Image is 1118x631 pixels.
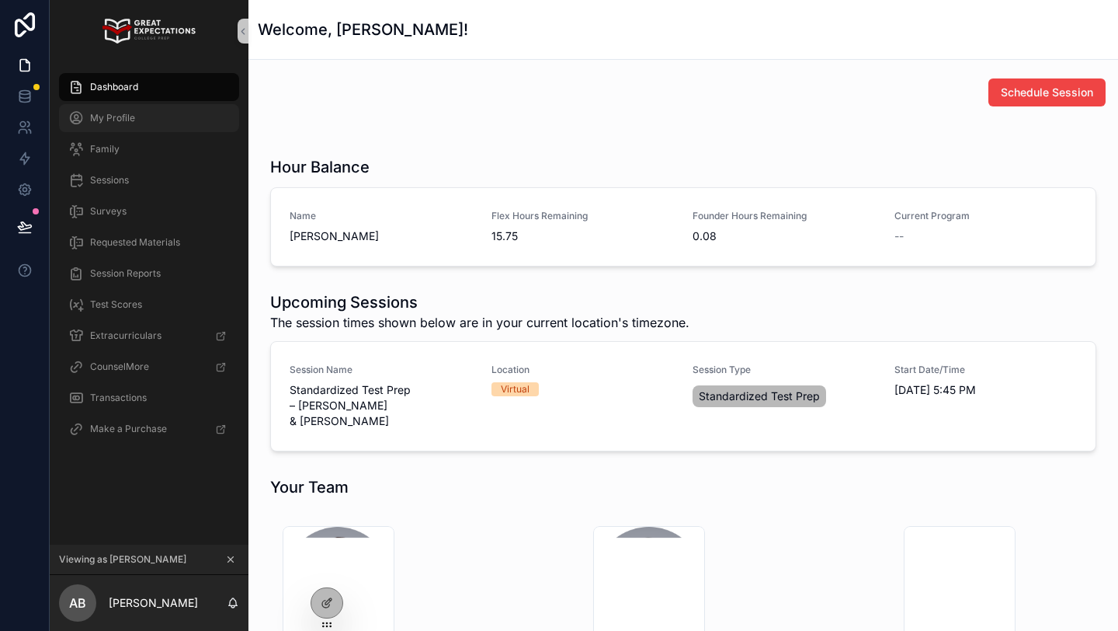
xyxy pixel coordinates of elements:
[90,174,129,187] span: Sessions
[270,156,370,178] h1: Hour Balance
[693,228,876,244] span: 0.08
[270,313,689,332] span: The session times shown below are in your current location's timezone.
[90,236,180,249] span: Requested Materials
[90,267,161,280] span: Session Reports
[693,364,876,376] span: Session Type
[59,260,239,288] a: Session Reports
[699,389,820,404] span: Standardized Test Prep
[90,81,138,93] span: Dashboard
[59,197,239,225] a: Surveys
[59,291,239,319] a: Test Scores
[894,210,1078,222] span: Current Program
[90,143,120,155] span: Family
[270,291,689,313] h1: Upcoming Sessions
[90,298,142,311] span: Test Scores
[59,353,239,381] a: CounselMore
[102,19,195,44] img: App logo
[50,62,248,463] div: scrollable content
[90,423,167,435] span: Make a Purchase
[59,415,239,443] a: Make a Purchase
[59,104,239,132] a: My Profile
[894,382,1078,398] span: [DATE] 5:45 PM
[69,594,86,612] span: AB
[501,382,529,396] div: Virtual
[290,228,473,244] span: [PERSON_NAME]
[90,205,127,218] span: Surveys
[270,476,349,498] h1: Your Team
[290,210,473,222] span: Name
[894,364,1078,376] span: Start Date/Time
[90,361,149,373] span: CounselMore
[258,19,468,40] h1: Welcome, [PERSON_NAME]!
[491,210,675,222] span: Flex Hours Remaining
[109,595,198,611] p: [PERSON_NAME]
[491,364,675,376] span: Location
[90,392,147,404] span: Transactions
[290,364,473,376] span: Session Name
[90,112,135,124] span: My Profile
[988,78,1106,106] button: Schedule Session
[59,322,239,350] a: Extracurriculars
[290,382,473,429] span: Standardized Test Prep – [PERSON_NAME] & [PERSON_NAME]
[491,228,675,244] span: 15.75
[894,228,904,244] span: --
[59,553,186,566] span: Viewing as [PERSON_NAME]
[1001,85,1093,100] span: Schedule Session
[59,228,239,256] a: Requested Materials
[59,135,239,163] a: Family
[59,384,239,412] a: Transactions
[59,73,239,101] a: Dashboard
[59,166,239,194] a: Sessions
[90,329,161,342] span: Extracurriculars
[693,210,876,222] span: Founder Hours Remaining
